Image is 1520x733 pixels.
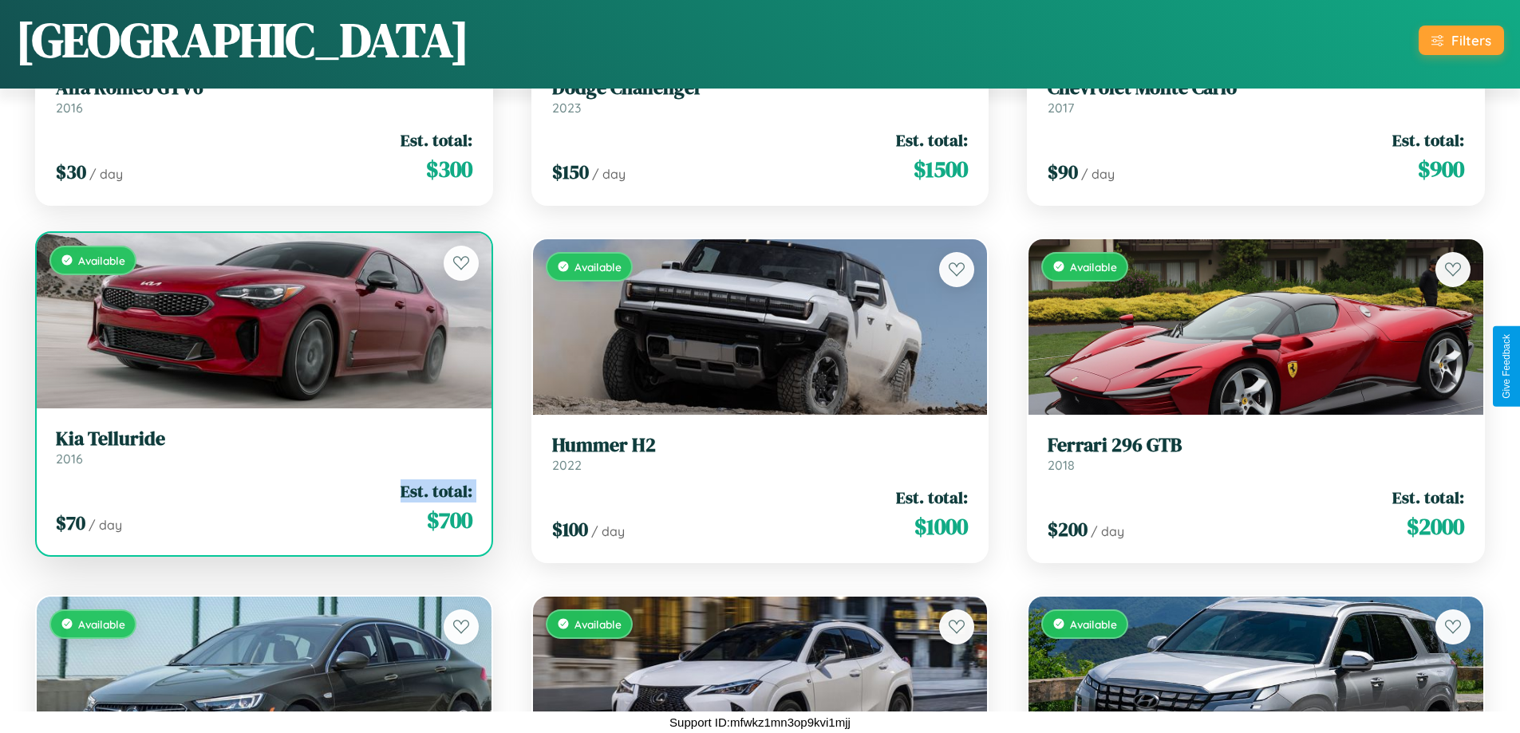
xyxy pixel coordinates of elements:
span: $ 200 [1048,516,1088,542]
div: Filters [1451,32,1491,49]
span: Available [1070,260,1117,274]
span: Est. total: [401,128,472,152]
span: / day [1081,166,1115,182]
span: $ 300 [426,153,472,185]
a: Chevrolet Monte Carlo2017 [1048,77,1464,116]
span: $ 100 [552,516,588,542]
span: 2016 [56,451,83,467]
span: $ 1000 [914,510,968,542]
a: Ferrari 296 GTB2018 [1048,434,1464,473]
h3: Dodge Challenger [552,77,969,100]
span: Est. total: [896,128,968,152]
span: $ 1500 [914,153,968,185]
span: Available [78,254,125,267]
span: 2016 [56,100,83,116]
span: Available [574,260,622,274]
span: 2023 [552,100,581,116]
span: Available [1070,617,1117,631]
span: $ 2000 [1407,510,1464,542]
span: / day [89,166,123,182]
h3: Hummer H2 [552,434,969,457]
a: Kia Telluride2016 [56,428,472,467]
p: Support ID: mfwkz1mn3op9kvi1mjj [669,711,851,733]
span: $ 70 [56,510,85,536]
span: $ 900 [1418,153,1464,185]
span: / day [1091,523,1124,539]
h3: Ferrari 296 GTB [1048,434,1464,457]
span: $ 30 [56,159,86,185]
a: Dodge Challenger2023 [552,77,969,116]
span: $ 150 [552,159,589,185]
a: Alfa Romeo GTV62016 [56,77,472,116]
span: Est. total: [896,486,968,509]
span: / day [592,166,626,182]
h3: Kia Telluride [56,428,472,451]
h3: Alfa Romeo GTV6 [56,77,472,100]
span: $ 90 [1048,159,1078,185]
a: Hummer H22022 [552,434,969,473]
span: / day [591,523,625,539]
span: Est. total: [1392,128,1464,152]
span: / day [89,517,122,533]
span: $ 700 [427,504,472,536]
span: Est. total: [401,479,472,502]
span: Available [574,617,622,631]
span: Available [78,617,125,631]
span: 2017 [1048,100,1074,116]
span: Est. total: [1392,486,1464,509]
h3: Chevrolet Monte Carlo [1048,77,1464,100]
h1: [GEOGRAPHIC_DATA] [16,7,469,73]
span: 2018 [1048,457,1075,473]
div: Give Feedback [1501,334,1512,399]
button: Filters [1419,26,1504,55]
span: 2022 [552,457,582,473]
